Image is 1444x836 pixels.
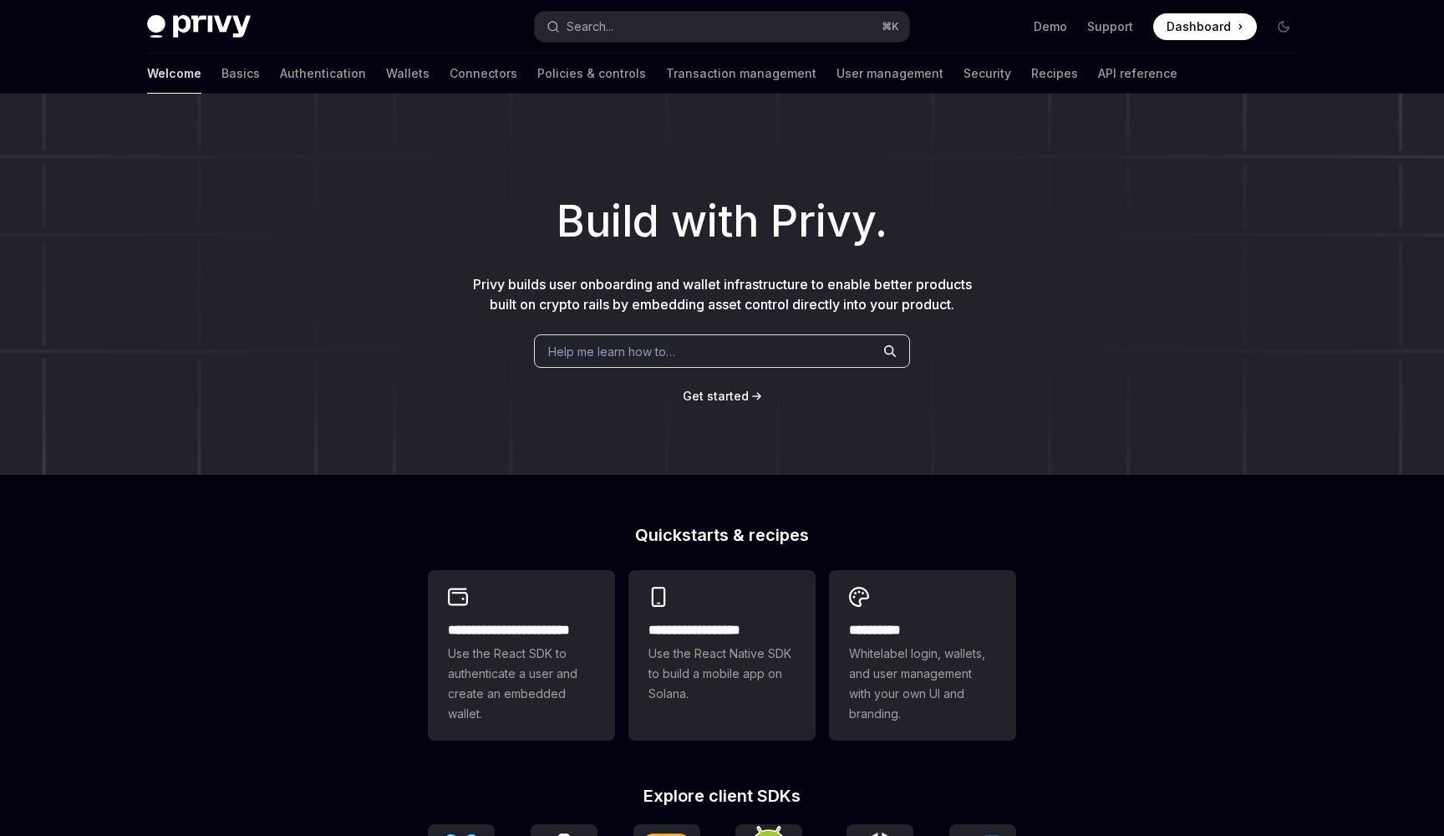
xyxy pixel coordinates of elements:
h2: Explore client SDKs [428,788,1016,804]
span: Get started [683,389,749,403]
div: Search... [567,17,613,37]
a: User management [836,54,943,94]
a: Dashboard [1153,13,1257,40]
a: Policies & controls [537,54,646,94]
a: Recipes [1031,54,1078,94]
span: Dashboard [1167,18,1231,35]
a: Transaction management [666,54,816,94]
span: Use the React SDK to authenticate a user and create an embedded wallet. [448,644,595,724]
span: Use the React Native SDK to build a mobile app on Solana. [648,644,796,704]
span: Help me learn how to… [548,343,675,360]
a: Basics [221,54,260,94]
a: Demo [1034,18,1067,35]
span: ⌘ K [882,20,899,33]
a: API reference [1098,54,1177,94]
span: Whitelabel login, wallets, and user management with your own UI and branding. [849,644,996,724]
button: Toggle dark mode [1270,13,1297,40]
h1: Build with Privy. [27,189,1417,254]
img: dark logo [147,15,251,38]
a: Get started [683,388,749,405]
a: **** *****Whitelabel login, wallets, and user management with your own UI and branding. [829,570,1016,741]
a: Support [1087,18,1133,35]
a: Authentication [280,54,366,94]
a: Wallets [386,54,430,94]
h2: Quickstarts & recipes [428,527,1016,543]
a: **** **** **** ***Use the React Native SDK to build a mobile app on Solana. [628,570,816,741]
button: Open search [535,12,909,42]
span: Privy builds user onboarding and wallet infrastructure to enable better products built on crypto ... [473,276,972,313]
a: Security [964,54,1011,94]
a: Connectors [450,54,517,94]
a: Welcome [147,54,201,94]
